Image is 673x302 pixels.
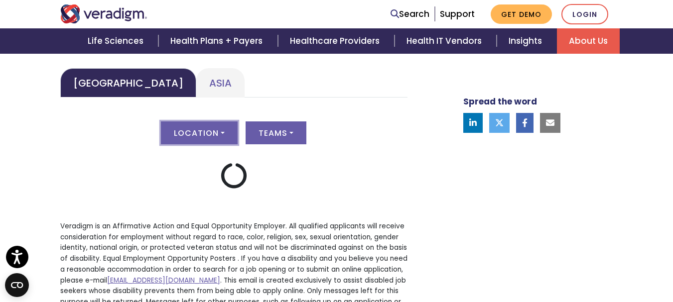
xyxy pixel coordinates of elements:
a: Login [561,4,608,24]
button: Location [161,121,238,144]
a: Insights [497,28,557,54]
a: Life Sciences [76,28,158,54]
img: Veradigm logo [60,4,147,23]
button: Teams [246,121,306,144]
a: [EMAIL_ADDRESS][DOMAIN_NAME] [107,276,220,285]
a: [GEOGRAPHIC_DATA] [60,68,196,98]
a: Healthcare Providers [278,28,395,54]
strong: Spread the word [463,96,537,107]
a: About Us [557,28,620,54]
a: Support [440,8,475,20]
a: Asia [196,68,245,98]
a: Health IT Vendors [395,28,497,54]
a: Get Demo [491,4,552,24]
button: Open CMP widget [5,273,29,297]
a: Search [391,7,429,21]
a: Health Plans + Payers [158,28,277,54]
